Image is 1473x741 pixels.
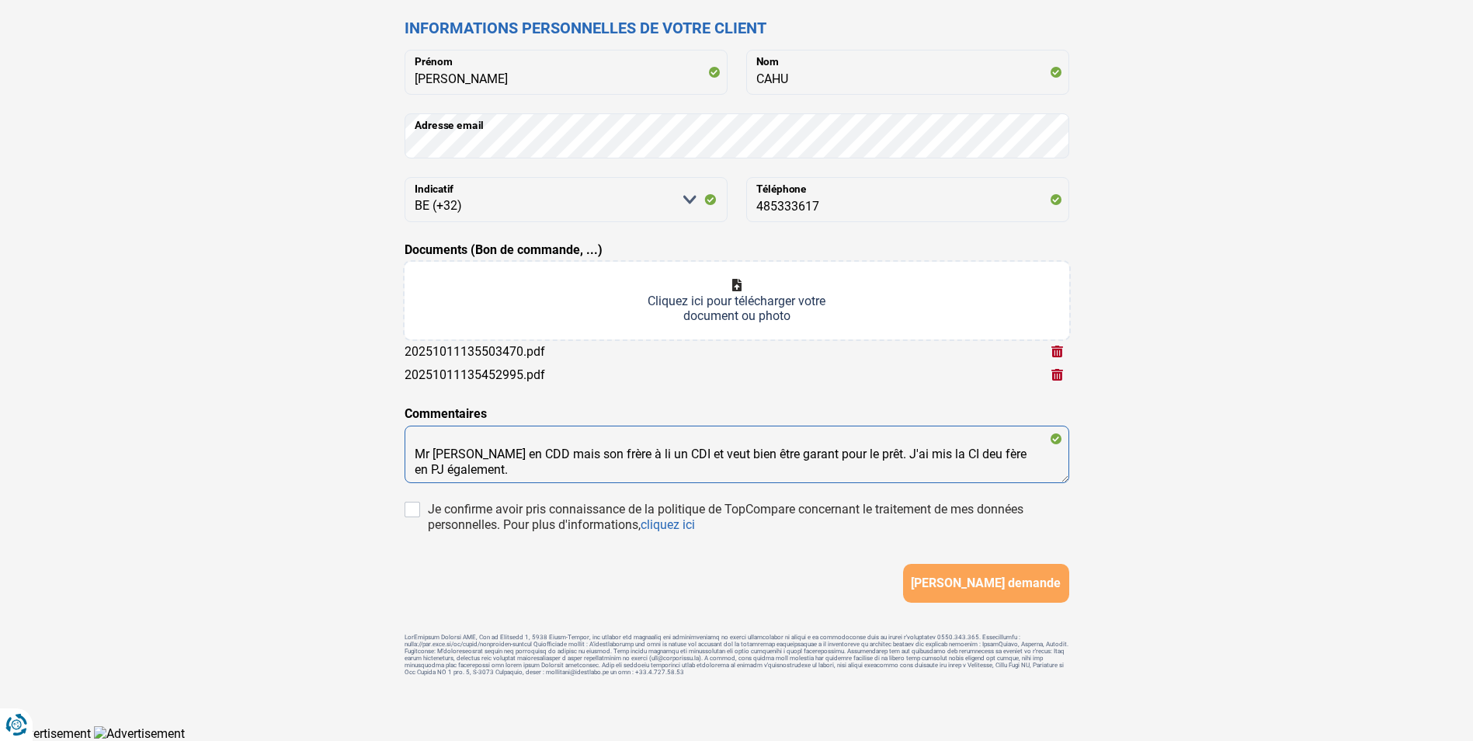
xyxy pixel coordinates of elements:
footer: LorEmipsum Dolorsi AME, Con ad Elitsedd 1, 5938 Eiusm-Tempor, inc utlabor etd magnaaliq eni admin... [405,634,1069,676]
label: Commentaires [405,405,487,423]
div: Je confirme avoir pris connaissance de la politique de TopCompare concernant le traitement de mes... [428,502,1069,533]
a: cliquez ici [641,517,695,532]
input: 401020304 [746,177,1069,222]
div: 20251011135452995.pdf [405,367,545,382]
select: Indicatif [405,177,728,222]
span: [PERSON_NAME] demande [911,576,1061,590]
label: Documents (Bon de commande, ...) [405,241,603,259]
button: [PERSON_NAME] demande [903,564,1069,603]
img: Advertisement [94,726,185,741]
div: 20251011135503470.pdf [405,344,545,359]
h2: Informations personnelles de votre client [405,19,1069,37]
